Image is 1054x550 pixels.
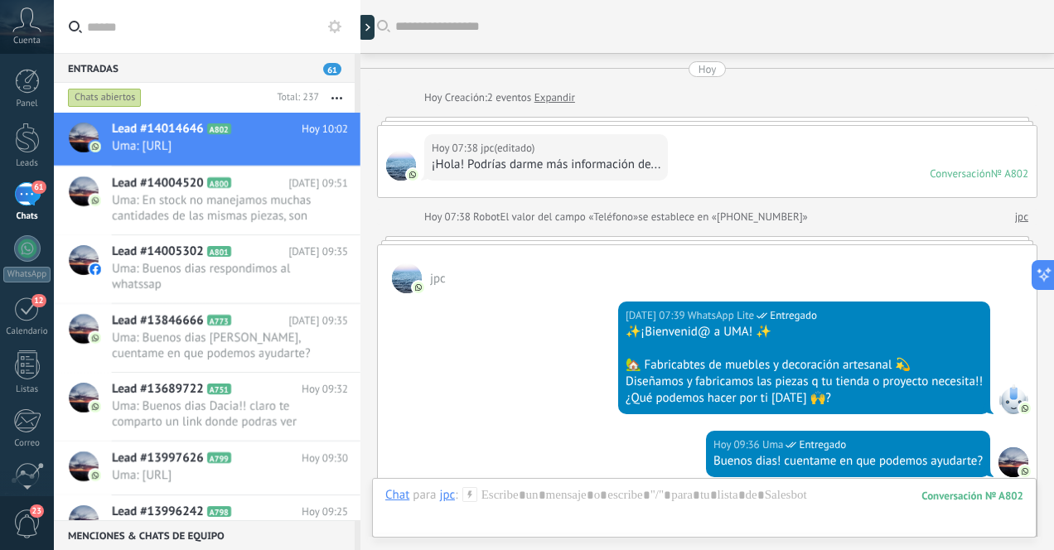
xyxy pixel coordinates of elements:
div: Creación: [424,89,575,106]
a: Lead #14014646 A802 Hoy 10:02 Uma: [URL] [54,113,360,166]
div: ✨¡Bienvenid@ a UMA! ✨ [626,324,983,340]
span: 61 [323,63,341,75]
span: A773 [207,315,231,326]
span: Hoy 10:02 [302,121,348,137]
div: Chats abiertos [68,88,142,108]
div: Correo [3,438,51,449]
span: Uma (Oficina de Venta) [762,437,783,453]
div: Panel [3,99,51,109]
span: 12 [31,294,46,307]
img: com.amocrm.amocrmwa.svg [89,141,101,152]
span: 61 [31,181,46,194]
span: [DATE] 09:35 [288,312,348,329]
div: Diseñamos y fabricamos las piezas q tu tienda o proyecto necesita!! [626,374,983,390]
img: com.amocrm.amocrmwa.svg [1019,466,1031,477]
span: Uma: [URL] [112,138,317,154]
span: Uma [998,447,1028,477]
span: A802 [207,123,231,134]
span: Entregado [770,307,817,324]
span: Lead #13997626 [112,450,204,466]
div: Menciones & Chats de equipo [54,520,355,550]
span: Hoy 09:32 [302,381,348,398]
a: Lead #13846666 A773 [DATE] 09:35 Uma: Buenos dias [PERSON_NAME], cuentame en que podemos ayudarte? [54,304,360,372]
span: Uma: Buenos dias [PERSON_NAME], cuentame en que podemos ayudarte? [112,330,317,361]
div: Hoy [424,89,445,106]
span: El valor del campo «Teléfono» [500,209,639,225]
div: Hoy [699,61,717,77]
div: Calendario [3,326,51,337]
span: jpc [386,151,416,181]
span: Lead #14005302 [112,244,204,260]
span: jpc [430,271,446,287]
a: Lead #14004520 A800 [DATE] 09:51 Uma: En stock no manejamos muchas cantidades de las mismas pieza... [54,166,360,234]
a: Expandir [534,89,575,106]
div: jpc [439,487,455,502]
span: Entregado [799,437,846,453]
span: Lead #13846666 [112,312,204,329]
a: jpc [1015,209,1028,225]
div: Leads [3,158,51,169]
div: Hoy 09:36 [713,437,762,453]
span: Uma: Buenos dias Dacia!! claro te comparto un link donde podras ver catalogo coleccion, y tambien... [112,398,317,430]
a: Lead #13689722 A751 Hoy 09:32 Uma: Buenos dias Dacia!! claro te comparto un link donde podras ver... [54,373,360,441]
div: WhatsApp [3,267,51,282]
img: com.amocrm.amocrmwa.svg [89,332,101,344]
span: A799 [207,452,231,463]
div: Hoy 07:38 [432,140,481,157]
img: com.amocrm.amocrmwa.svg [1019,403,1031,414]
div: Mostrar [358,15,375,40]
div: ¿Qué podemos hacer por ti [DATE] 🙌? [626,390,983,407]
span: [DATE] 09:51 [288,175,348,191]
span: Uma: [URL] [112,467,317,483]
div: 🏡 Fabricabtes de muebles y decoración artesanal 💫 [626,357,983,374]
img: facebook-sm.svg [89,263,101,275]
div: Total: 237 [270,89,319,106]
span: A800 [207,177,231,188]
div: Buenos dias! cuentame en que podemos ayudarte? [713,453,983,470]
span: Cuenta [13,36,41,46]
span: Hoy 09:25 [302,504,348,520]
span: A801 [207,246,231,257]
div: Conversación [930,166,991,181]
span: Lead #14014646 [112,121,204,137]
span: [DATE] 09:35 [288,244,348,260]
span: Robot [473,210,500,224]
span: Uma: En stock no manejamos muchas cantidades de las mismas piezas, son piezas unicas ya que son a... [112,192,317,224]
a: Lead #14005302 A801 [DATE] 09:35 Uma: Buenos dias respondimos al whatssap [54,235,360,303]
span: : [455,487,457,504]
div: ¡Hola! Podrías darme más información de... [432,157,660,173]
div: Listas [3,384,51,395]
div: Hoy 07:38 [424,209,473,225]
span: A751 [207,384,231,394]
div: Chats [3,211,51,222]
img: com.amocrm.amocrmwa.svg [89,401,101,412]
a: Lead #13997626 A799 Hoy 09:30 Uma: [URL] [54,441,360,495]
img: com.amocrm.amocrmwa.svg [407,169,418,181]
span: Lead #14004520 [112,175,204,191]
img: com.amocrm.amocrmwa.svg [89,195,101,206]
span: A798 [207,506,231,517]
span: Hoy 09:30 [302,450,348,466]
span: para [413,487,436,504]
span: Uma: Buenos dias respondimos al whatssap [112,261,317,292]
span: 23 [30,504,44,518]
div: № A802 [991,166,1028,181]
button: Más [319,83,355,113]
div: Entradas [54,53,355,83]
span: Lead #13996242 [112,504,204,520]
span: Lead #13689722 [112,381,204,398]
span: (editado) [494,140,534,157]
div: 802 [921,489,1023,503]
span: WhatsApp Lite [688,307,754,324]
div: [DATE] 07:39 [626,307,688,324]
span: 2 eventos [487,89,531,106]
span: se establece en «[PHONE_NUMBER]» [638,209,808,225]
img: com.amocrm.amocrmwa.svg [89,470,101,481]
img: com.amocrm.amocrmwa.svg [413,282,424,293]
span: jpc [481,140,494,157]
span: jpc [392,263,422,293]
span: WhatsApp Lite [998,384,1028,414]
